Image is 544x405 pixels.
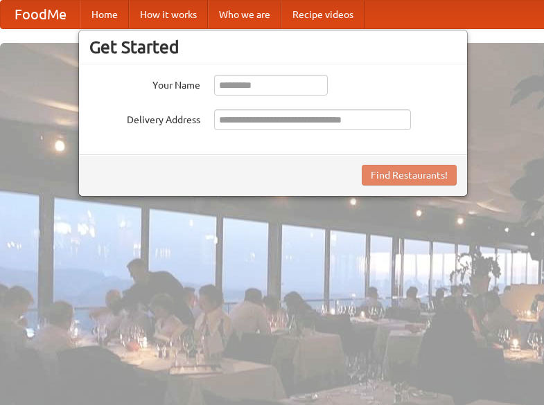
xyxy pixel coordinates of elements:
[362,165,457,186] button: Find Restaurants!
[1,1,80,28] a: FoodMe
[89,75,200,92] label: Your Name
[208,1,281,28] a: Who we are
[89,37,457,57] h3: Get Started
[281,1,365,28] a: Recipe videos
[89,109,200,127] label: Delivery Address
[129,1,208,28] a: How it works
[80,1,129,28] a: Home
